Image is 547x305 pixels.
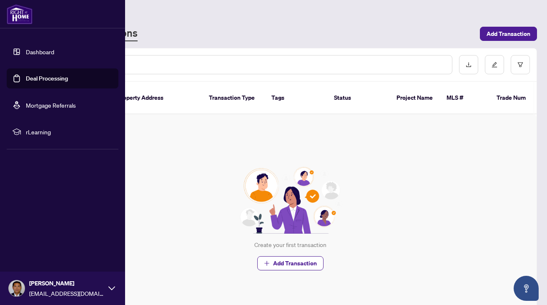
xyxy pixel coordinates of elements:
img: Null State Icon [236,167,344,234]
button: edit [485,55,504,74]
a: Dashboard [26,48,54,55]
span: filter [517,62,523,68]
div: Create your first transaction [254,240,326,250]
th: Status [327,82,390,114]
button: Open asap [514,276,539,301]
th: Project Name [390,82,440,114]
span: plus [264,260,270,266]
th: MLS # [440,82,490,114]
th: Property Address [110,82,202,114]
a: Deal Processing [26,75,68,82]
span: edit [492,62,497,68]
th: Transaction Type [202,82,265,114]
a: Mortgage Referrals [26,101,76,109]
span: download [466,62,472,68]
span: Add Transaction [273,257,317,270]
span: [EMAIL_ADDRESS][DOMAIN_NAME] [29,289,104,298]
button: Add Transaction [257,256,324,270]
img: logo [7,4,33,24]
span: rLearning [26,127,113,136]
span: [PERSON_NAME] [29,279,104,288]
button: Add Transaction [480,27,537,41]
img: Profile Icon [9,280,25,296]
th: Tags [265,82,327,114]
button: filter [511,55,530,74]
button: download [459,55,478,74]
span: Add Transaction [487,27,530,40]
